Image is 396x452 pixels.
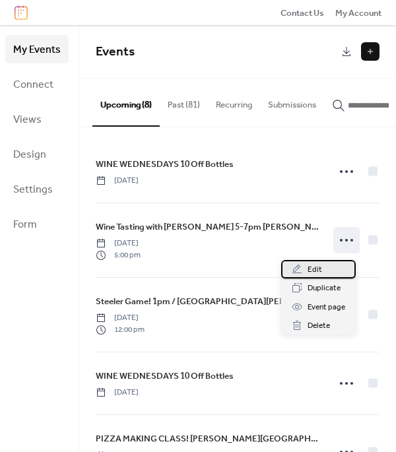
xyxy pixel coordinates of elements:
span: [DATE] [96,312,145,324]
a: My Account [335,6,381,19]
span: Connect [13,75,53,95]
a: Settings [5,175,69,203]
span: WINE WEDNESDAYS 10 Off Bottles [96,370,234,383]
a: Design [5,140,69,168]
span: PIZZA MAKING CLASS! [PERSON_NAME][GEOGRAPHIC_DATA] [96,432,320,445]
span: WINE WEDNESDAYS 10 Off Bottles [96,158,234,171]
a: WINE WEDNESDAYS 10 Off Bottles [96,369,234,383]
a: Form [5,210,69,238]
span: Duplicate [308,282,341,295]
a: WINE WEDNESDAYS 10 Off Bottles [96,157,234,172]
a: My Events [5,35,69,63]
button: Past (81) [160,79,208,125]
span: [DATE] [96,175,139,187]
a: Contact Us [280,6,324,19]
a: Views [5,105,69,133]
span: Form [13,214,37,235]
span: Steeler Game! 1pm / [GEOGRAPHIC_DATA][PERSON_NAME] [96,295,320,308]
a: Steeler Game! 1pm / [GEOGRAPHIC_DATA][PERSON_NAME] [96,294,320,309]
span: Contact Us [280,7,324,20]
span: Delete [308,319,330,333]
span: Views [13,110,42,130]
img: logo [15,5,28,20]
span: Edit [308,263,322,276]
span: 5:00 pm [96,249,141,261]
span: Settings [13,179,53,200]
button: Submissions [260,79,324,125]
span: Events [96,40,135,64]
span: [DATE] [96,387,139,399]
button: Upcoming (8) [92,79,160,126]
a: PIZZA MAKING CLASS! [PERSON_NAME][GEOGRAPHIC_DATA] [96,432,320,446]
button: Recurring [208,79,260,125]
a: Connect [5,70,69,98]
span: Wine Tasting with [PERSON_NAME] 5-7pm [PERSON_NAME] [96,220,320,234]
span: My Events [13,40,61,60]
span: 12:00 pm [96,324,145,336]
span: My Account [335,7,381,20]
a: Wine Tasting with [PERSON_NAME] 5-7pm [PERSON_NAME] [96,220,320,234]
span: [DATE] [96,238,141,249]
span: Design [13,145,46,165]
span: Event page [308,301,345,314]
